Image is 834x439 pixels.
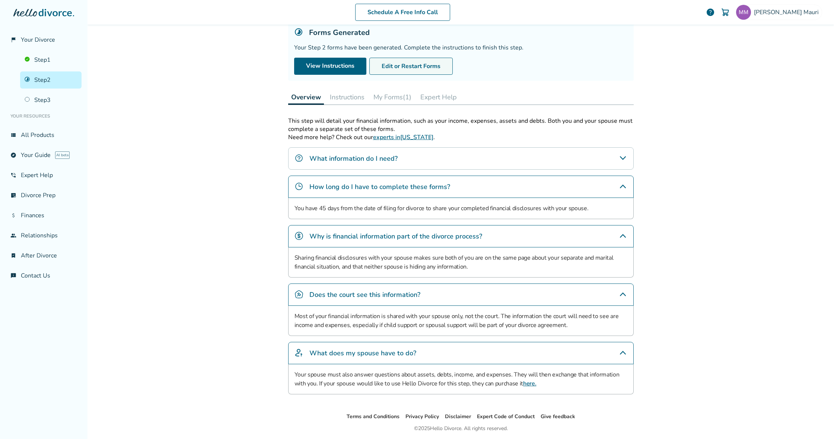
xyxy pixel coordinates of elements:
a: Step3 [20,92,82,109]
a: Step1 [20,51,82,68]
span: view_list [10,132,16,138]
div: Your Step 2 forms have been generated. Complete the instructions to finish this step. [294,44,628,52]
a: groupRelationships [6,227,82,244]
button: Instructions [327,90,367,105]
h4: Why is financial information part of the divorce process? [309,231,482,241]
a: attach_moneyFinances [6,207,82,224]
button: Expert Help [417,90,460,105]
span: AI beta [55,151,70,159]
div: What does my spouse have to do? [288,342,634,364]
img: Cart [721,8,730,17]
h4: What does my spouse have to do? [309,348,416,358]
span: phone_in_talk [10,172,16,178]
span: flag_2 [10,37,16,43]
a: here. [523,379,536,388]
a: Privacy Policy [405,413,439,420]
a: Step2 [20,71,82,89]
li: Your Resources [6,109,82,124]
p: You have 45 days from the date of filing for divorce to share your completed financial disclosure... [295,204,627,213]
div: © 2025 Hello Divorce. All rights reserved. [414,424,508,433]
img: Does the court see this information? [295,290,303,299]
a: phone_in_talkExpert Help [6,167,82,184]
span: explore [10,152,16,158]
h4: How long do I have to complete these forms? [309,182,450,192]
button: My Forms(1) [370,90,414,105]
img: How long do I have to complete these forms? [295,182,303,191]
h5: Forms Generated [309,28,370,38]
span: group [10,233,16,238]
span: list_alt_check [10,192,16,198]
a: View Instructions [294,58,366,75]
div: Why is financial information part of the divorce process? [288,225,634,247]
img: Why is financial information part of the divorce process? [295,231,303,240]
a: Expert Code of Conduct [477,413,535,420]
span: Your Divorce [21,36,55,44]
p: Your spouse must also answer questions about assets, debts, income, and expenses. They will then ... [295,370,627,388]
li: Give feedback [541,412,575,421]
div: Does the court see this information? [288,283,634,306]
p: Sharing financial disclosures with your spouse makes sure both of you are on the same page about ... [295,253,627,271]
a: Terms and Conditions [347,413,400,420]
p: This step will detail your financial information, such as your income, expenses, assets and debts... [288,117,634,133]
span: [PERSON_NAME] Mauri [754,8,822,16]
span: attach_money [10,212,16,218]
a: view_listAll Products [6,126,82,144]
p: Most of your financial information is shared with your spouse only, not the court. The informatio... [295,312,627,330]
a: bookmark_checkAfter Divorce [6,247,82,264]
iframe: Chat Widget [797,403,834,439]
a: exploreYour GuideAI beta [6,147,82,164]
button: Overview [288,90,324,105]
a: list_alt_checkDivorce Prep [6,187,82,204]
img: What information do I need? [295,154,303,163]
h4: Does the court see this information? [309,290,420,299]
span: bookmark_check [10,253,16,259]
img: What does my spouse have to do? [295,348,303,357]
span: chat_info [10,273,16,279]
img: michelle.dowd@outlook.com [736,5,751,20]
div: How long do I have to complete these forms? [288,176,634,198]
a: chat_infoContact Us [6,267,82,284]
p: Need more help? Check out our . [288,133,634,141]
div: What information do I need? [288,147,634,170]
a: help [706,8,715,17]
h4: What information do I need? [309,154,398,163]
a: experts in[US_STATE] [373,133,433,141]
a: Schedule A Free Info Call [355,4,450,21]
li: Disclaimer [445,412,471,421]
button: Edit or Restart Forms [369,58,453,75]
a: flag_2Your Divorce [6,31,82,48]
